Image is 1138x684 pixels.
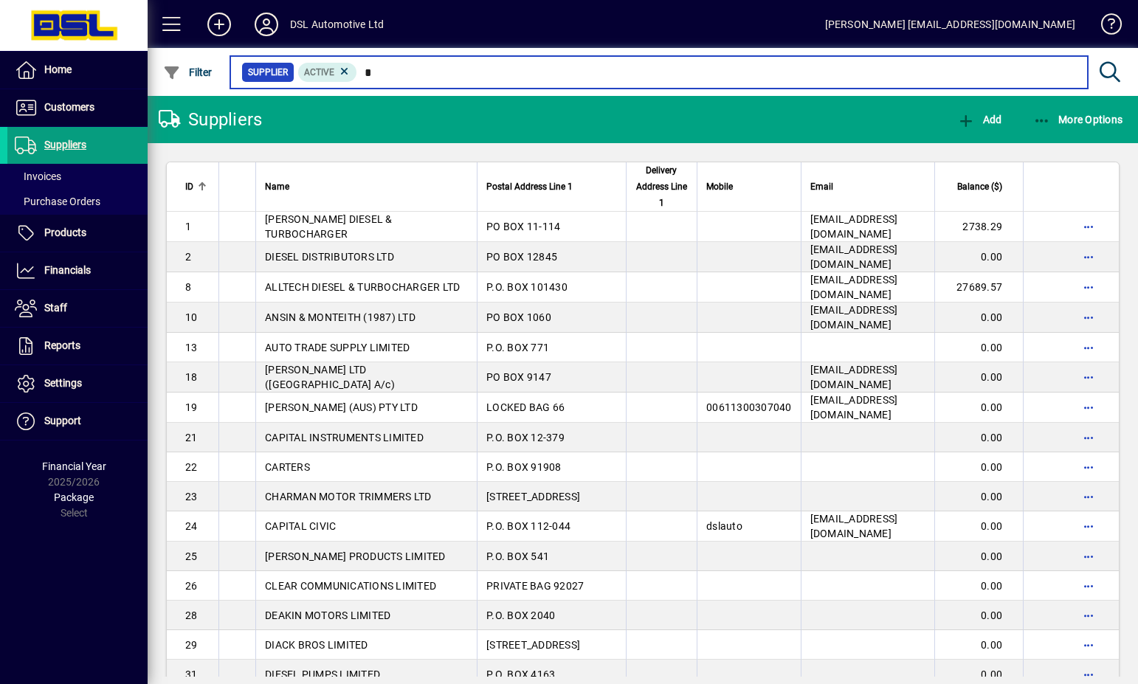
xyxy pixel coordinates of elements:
span: Invoices [15,170,61,182]
span: Suppliers [44,139,86,151]
td: 2738.29 [934,212,1023,242]
span: ALLTECH DIESEL & TURBOCHARGER LTD [265,281,460,293]
span: Home [44,63,72,75]
span: P.O. BOX 541 [486,550,549,562]
div: Email [810,179,925,195]
span: Postal Address Line 1 [486,179,573,195]
span: P.O. BOX 771 [486,342,549,353]
div: [PERSON_NAME] [EMAIL_ADDRESS][DOMAIN_NAME] [825,13,1075,36]
span: Financials [44,264,91,276]
span: P.O. BOX 2040 [486,609,555,621]
td: 0.00 [934,362,1023,393]
span: DIESEL DISTRIBUTORS LTD [265,251,394,263]
span: P.O. BOX 112-044 [486,520,570,532]
span: [EMAIL_ADDRESS][DOMAIN_NAME] [810,243,898,270]
td: 0.00 [934,601,1023,630]
span: [STREET_ADDRESS] [486,491,580,502]
div: Name [265,179,468,195]
span: AUTO TRADE SUPPLY LIMITED [265,342,410,353]
span: Customers [44,101,94,113]
span: ANSIN & MONTEITH (1987) LTD [265,311,415,323]
button: More options [1077,604,1100,627]
span: PO BOX 9147 [486,371,551,383]
span: 29 [185,639,198,651]
span: 10 [185,311,198,323]
span: P.O. BOX 101430 [486,281,568,293]
span: CLEAR COMMUNICATIONS LIMITED [265,580,436,592]
button: Add [196,11,243,38]
td: 0.00 [934,571,1023,601]
span: P.O. BOX 91908 [486,461,562,473]
span: Delivery Address Line 1 [635,162,688,211]
span: 23 [185,491,198,502]
a: Customers [7,89,148,126]
span: 13 [185,342,198,353]
span: Staff [44,302,67,314]
div: Balance ($) [944,179,1015,195]
span: DEAKIN MOTORS LIMITED [265,609,390,621]
span: Support [44,415,81,426]
button: More options [1077,395,1100,419]
span: [EMAIL_ADDRESS][DOMAIN_NAME] [810,274,898,300]
td: 0.00 [934,482,1023,511]
span: [EMAIL_ADDRESS][DOMAIN_NAME] [810,364,898,390]
button: More options [1077,633,1100,657]
a: Support [7,403,148,440]
a: Settings [7,365,148,402]
a: Reports [7,328,148,365]
span: Purchase Orders [15,196,100,207]
a: Purchase Orders [7,189,148,214]
span: CHARMAN MOTOR TRIMMERS LTD [265,491,432,502]
div: Mobile [706,179,792,195]
button: More options [1077,275,1100,299]
span: Reports [44,339,80,351]
span: Financial Year [42,460,106,472]
a: Staff [7,290,148,327]
span: Products [44,227,86,238]
span: More Options [1033,114,1123,125]
span: DIACK BROS LIMITED [265,639,368,651]
span: dslauto [706,520,742,532]
span: DIESEL PUMPS LIMITED [265,669,380,680]
span: [PERSON_NAME] PRODUCTS LIMITED [265,550,446,562]
span: [STREET_ADDRESS] [486,639,580,651]
span: Active [304,67,334,77]
span: Add [957,114,1001,125]
button: More options [1077,455,1100,479]
span: Balance ($) [957,179,1002,195]
span: 31 [185,669,198,680]
a: Home [7,52,148,89]
a: Products [7,215,148,252]
span: ID [185,179,193,195]
span: Name [265,179,289,195]
div: ID [185,179,210,195]
mat-chip: Activation Status: Active [298,63,357,82]
button: Profile [243,11,290,38]
span: Package [54,491,94,503]
span: LOCKED BAG 66 [486,401,565,413]
span: PO BOX 1060 [486,311,551,323]
span: 19 [185,401,198,413]
div: Suppliers [159,108,262,131]
td: 27689.57 [934,272,1023,303]
span: [PERSON_NAME] LTD ([GEOGRAPHIC_DATA] A/c) [265,364,395,390]
span: P.O. BOX 12-379 [486,432,565,443]
button: More options [1077,574,1100,598]
button: More options [1077,245,1100,269]
td: 0.00 [934,423,1023,452]
span: CARTERS [265,461,310,473]
span: 00611300307040 [706,401,792,413]
span: Email [810,179,833,195]
span: 24 [185,520,198,532]
span: 1 [185,221,191,232]
span: Mobile [706,179,733,195]
a: Invoices [7,164,148,189]
button: More options [1077,336,1100,359]
span: [EMAIL_ADDRESS][DOMAIN_NAME] [810,394,898,421]
span: Settings [44,377,82,389]
button: More options [1077,305,1100,329]
td: 0.00 [934,393,1023,423]
td: 0.00 [934,630,1023,660]
span: P.O. BOX 4163 [486,669,555,680]
span: Filter [163,66,213,78]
